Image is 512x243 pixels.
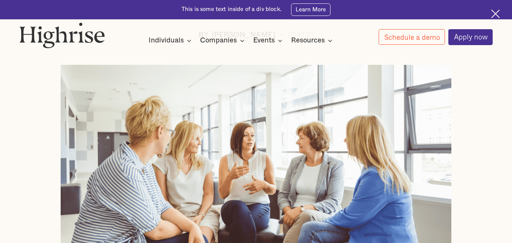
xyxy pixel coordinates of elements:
div: Companies [200,36,237,45]
div: Events [253,36,285,45]
div: Individuals [149,36,194,45]
img: Highrise logo [19,22,105,48]
div: Resources [291,36,335,45]
div: Resources [291,36,325,45]
div: Events [253,36,275,45]
img: Cross icon [491,9,500,18]
div: This is some text inside of a div block. [182,6,282,13]
a: Apply now [448,29,493,45]
div: Individuals [149,36,184,45]
a: Learn More [291,3,330,16]
a: Schedule a demo [379,29,445,45]
div: Companies [200,36,247,45]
